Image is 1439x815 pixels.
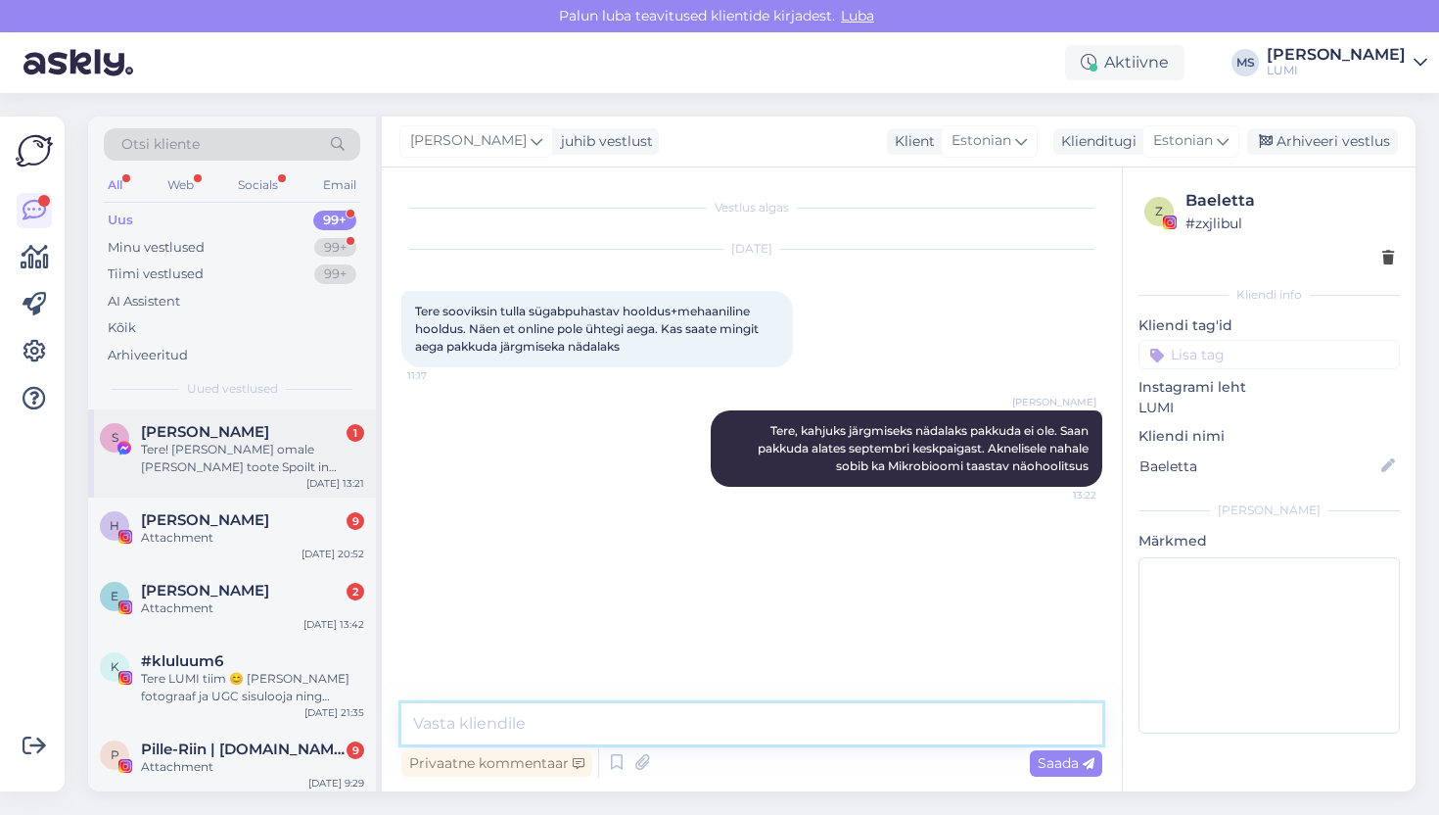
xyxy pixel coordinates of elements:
[108,292,180,312] div: AI Assistent
[415,304,762,354] span: Tere sooviksin tulla sügabpuhastav hooldus+mehaaniline hooldus. Näen et online pole ühtegi aega. ...
[108,238,205,258] div: Minu vestlused
[1138,340,1400,369] input: Lisa tag
[1247,128,1398,155] div: Arhiveeri vestlus
[319,172,360,198] div: Email
[1138,398,1400,418] p: LUMI
[1139,455,1377,477] input: Lisa nimi
[1267,47,1406,63] div: [PERSON_NAME]
[1023,488,1096,503] span: 13:22
[111,659,119,674] span: k
[141,652,223,670] span: #kluluum6
[111,589,118,603] span: E
[141,529,364,547] div: Attachment
[141,511,269,529] span: Helena Feofanov-Crawford
[410,130,527,152] span: [PERSON_NAME]
[303,617,364,632] div: [DATE] 13:42
[1038,754,1094,772] span: Saada
[304,705,364,720] div: [DATE] 21:35
[308,776,364,791] div: [DATE] 9:29
[141,441,364,476] div: Tere! [PERSON_NAME] omale [PERSON_NAME] toote Spoilt in [GEOGRAPHIC_DATA] ning sooviks realistlik...
[141,758,364,776] div: Attachment
[111,747,119,762] span: P
[887,131,935,152] div: Klient
[1231,49,1259,76] div: MS
[1065,45,1184,80] div: Aktiivne
[187,380,278,398] span: Uued vestlused
[1053,131,1137,152] div: Klienditugi
[401,750,592,777] div: Privaatne kommentaar
[952,130,1011,152] span: Estonian
[163,172,198,198] div: Web
[121,134,200,155] span: Otsi kliente
[141,423,269,441] span: Siiri Nool
[234,172,282,198] div: Socials
[347,583,364,600] div: 2
[1012,395,1096,409] span: [PERSON_NAME]
[1138,502,1400,519] div: [PERSON_NAME]
[306,476,364,491] div: [DATE] 13:21
[407,368,481,383] span: 11:17
[302,547,364,561] div: [DATE] 20:52
[141,741,345,758] span: Pille-Riin | treenerpilleriin.ee
[1138,531,1400,551] p: Märkmed
[553,131,653,152] div: juhib vestlust
[1155,204,1163,218] span: z
[108,211,133,230] div: Uus
[1138,426,1400,447] p: Kliendi nimi
[835,7,880,24] span: Luba
[758,423,1091,473] span: Tere, kahjuks järgmiseks nädalaks pakkuda ei ole. Saan pakkuda alates septembri keskpaigast. Akne...
[1267,47,1427,78] a: [PERSON_NAME]LUMI
[108,264,204,284] div: Tiimi vestlused
[1185,189,1394,213] div: Baeletta
[110,518,119,533] span: H
[141,670,364,705] div: Tere LUMI tiim 😊 [PERSON_NAME] fotograaf ja UGC sisulooja ning pakuks teile foto ja video loomist...
[401,199,1102,216] div: Vestlus algas
[104,172,126,198] div: All
[347,742,364,759] div: 9
[313,211,356,230] div: 99+
[1267,63,1406,78] div: LUMI
[1138,377,1400,398] p: Instagrami leht
[347,424,364,442] div: 1
[1138,286,1400,304] div: Kliendi info
[141,582,269,599] span: Elis Loik
[314,264,356,284] div: 99+
[1138,315,1400,336] p: Kliendi tag'id
[16,132,53,169] img: Askly Logo
[112,430,118,445] span: S
[314,238,356,258] div: 99+
[141,599,364,617] div: Attachment
[347,512,364,530] div: 9
[401,240,1102,258] div: [DATE]
[108,318,136,338] div: Kõik
[1185,213,1394,234] div: # zxjlibul
[1153,130,1213,152] span: Estonian
[108,346,188,365] div: Arhiveeritud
